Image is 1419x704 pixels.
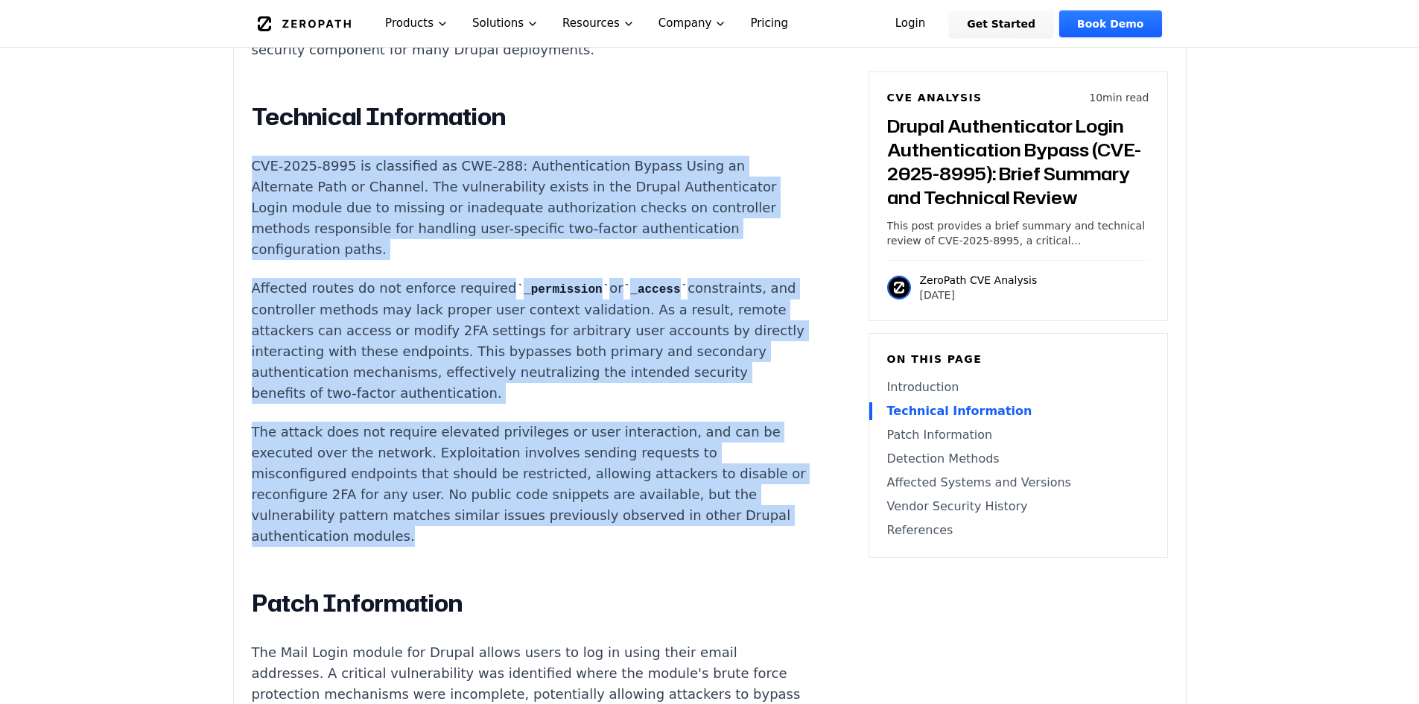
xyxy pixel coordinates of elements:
[887,218,1149,248] p: This post provides a brief summary and technical review of CVE-2025-8995, a critical authenticati...
[887,402,1149,420] a: Technical Information
[887,426,1149,444] a: Patch Information
[949,10,1053,37] a: Get Started
[887,90,982,105] h6: CVE Analysis
[1089,90,1149,105] p: 10 min read
[887,378,1149,396] a: Introduction
[1059,10,1161,37] a: Book Demo
[887,352,1149,367] h6: On this page
[887,450,1149,468] a: Detection Methods
[887,521,1149,539] a: References
[887,498,1149,516] a: Vendor Security History
[877,10,944,37] a: Login
[623,283,688,296] code: _access
[252,589,806,618] h2: Patch Information
[920,273,1038,288] p: ZeroPath CVE Analysis
[516,283,609,296] code: _permission
[252,156,806,260] p: CVE-2025-8995 is classified as CWE-288: Authentication Bypass Using an Alternate Path or Channel....
[920,288,1038,302] p: [DATE]
[887,114,1149,209] h3: Drupal Authenticator Login Authentication Bypass (CVE-2025-8995): Brief Summary and Technical Review
[887,474,1149,492] a: Affected Systems and Versions
[252,422,806,547] p: The attack does not require elevated privileges or user interaction, and can be executed over the...
[252,278,806,404] p: Affected routes do not enforce required or constraints, and controller methods may lack proper us...
[252,102,806,132] h2: Technical Information
[887,276,911,299] img: ZeroPath CVE Analysis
